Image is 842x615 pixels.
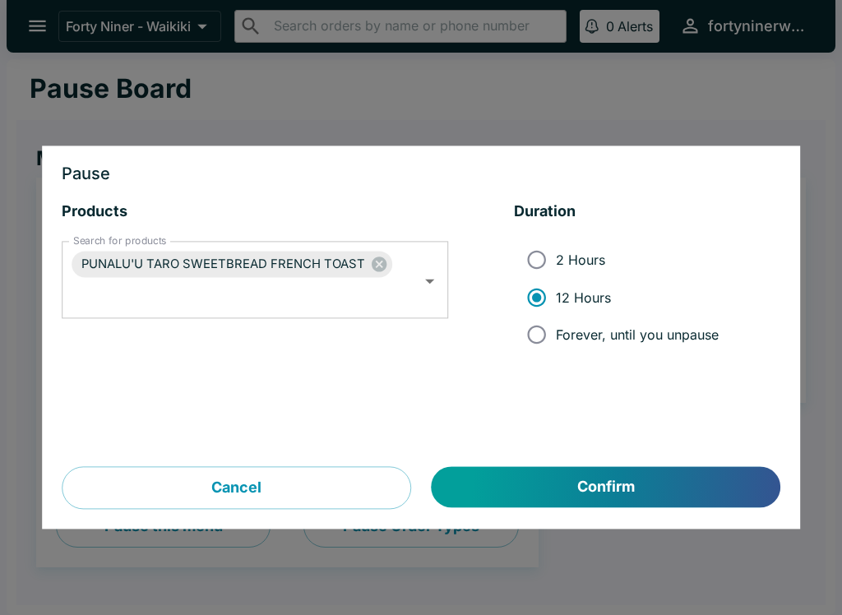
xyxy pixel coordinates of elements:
[62,166,780,183] h3: Pause
[417,269,442,294] button: Open
[556,326,719,343] span: Forever, until you unpause
[73,234,166,248] label: Search for products
[62,467,411,510] button: Cancel
[72,255,375,274] span: PUNALU'U TARO SWEETBREAD FRENCH TOAST
[514,202,780,222] h5: Duration
[72,252,392,278] div: PUNALU'U TARO SWEETBREAD FRENCH TOAST
[556,252,605,268] span: 2 Hours
[556,289,611,306] span: 12 Hours
[432,467,780,508] button: Confirm
[62,202,448,222] h5: Products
